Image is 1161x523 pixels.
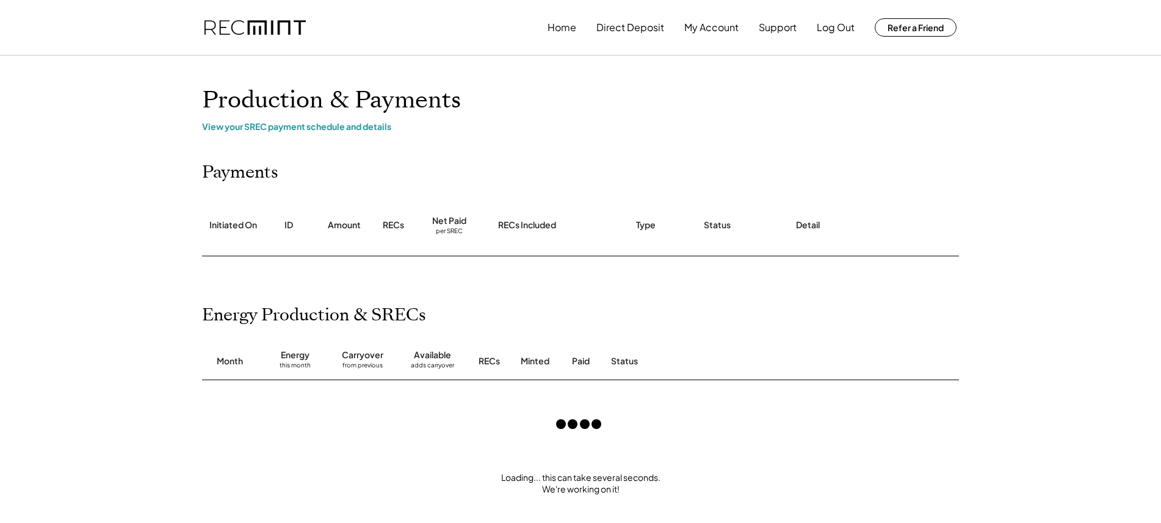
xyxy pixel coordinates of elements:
[684,15,739,40] button: My Account
[759,15,797,40] button: Support
[284,219,293,231] div: ID
[280,361,311,373] div: this month
[217,355,243,367] div: Month
[281,349,309,361] div: Energy
[342,361,383,373] div: from previous
[432,215,466,227] div: Net Paid
[875,18,957,37] button: Refer a Friend
[328,219,361,231] div: Amount
[209,219,257,231] div: Initiated On
[548,15,576,40] button: Home
[611,355,819,367] div: Status
[202,305,426,326] h2: Energy Production & SRECs
[796,219,820,231] div: Detail
[479,355,500,367] div: RECs
[204,20,306,35] img: recmint-logotype%403x.png
[636,219,656,231] div: Type
[342,349,383,361] div: Carryover
[436,227,463,236] div: per SREC
[202,86,959,115] h1: Production & Payments
[383,219,404,231] div: RECs
[202,162,278,183] h2: Payments
[498,219,556,231] div: RECs Included
[414,349,451,361] div: Available
[596,15,664,40] button: Direct Deposit
[202,121,959,132] div: View your SREC payment schedule and details
[704,219,731,231] div: Status
[521,355,549,367] div: Minted
[190,472,971,496] div: Loading... this can take several seconds. We're working on it!
[817,15,855,40] button: Log Out
[572,355,590,367] div: Paid
[411,361,454,373] div: adds carryover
